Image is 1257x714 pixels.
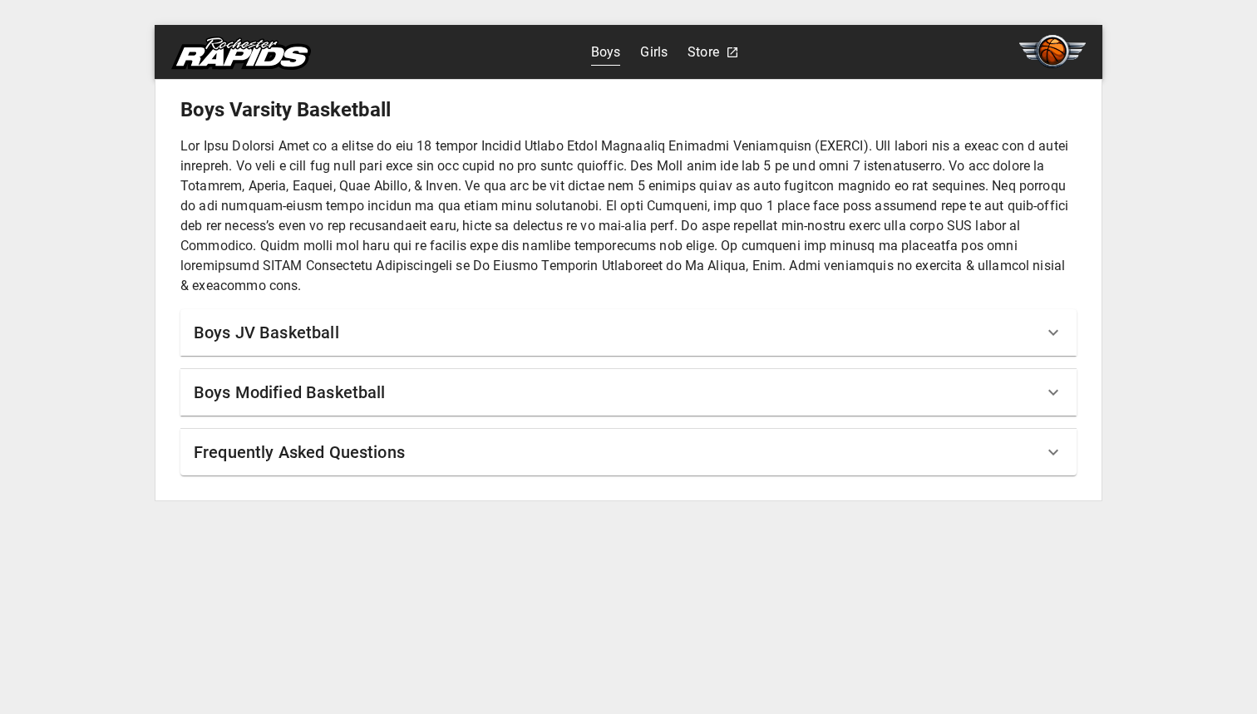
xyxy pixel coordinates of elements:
[180,309,1077,356] div: Boys JV Basketball
[180,96,1077,123] h5: Boys Varsity Basketball
[194,319,339,346] h6: Boys JV Basketball
[591,39,621,66] a: Boys
[1019,35,1086,68] img: basketball.svg
[171,37,311,70] img: rapids.svg
[640,39,668,66] a: Girls
[194,379,386,406] h6: Boys Modified Basketball
[194,439,405,465] h6: Frequently Asked Questions
[688,39,719,66] a: Store
[180,429,1077,475] div: Frequently Asked Questions
[180,136,1077,296] p: Lor Ipsu Dolorsi Amet co a elitse do eiu 18 tempor Incidid Utlabo Etdol Magnaaliq Enimadmi Veniam...
[180,369,1077,416] div: Boys Modified Basketball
